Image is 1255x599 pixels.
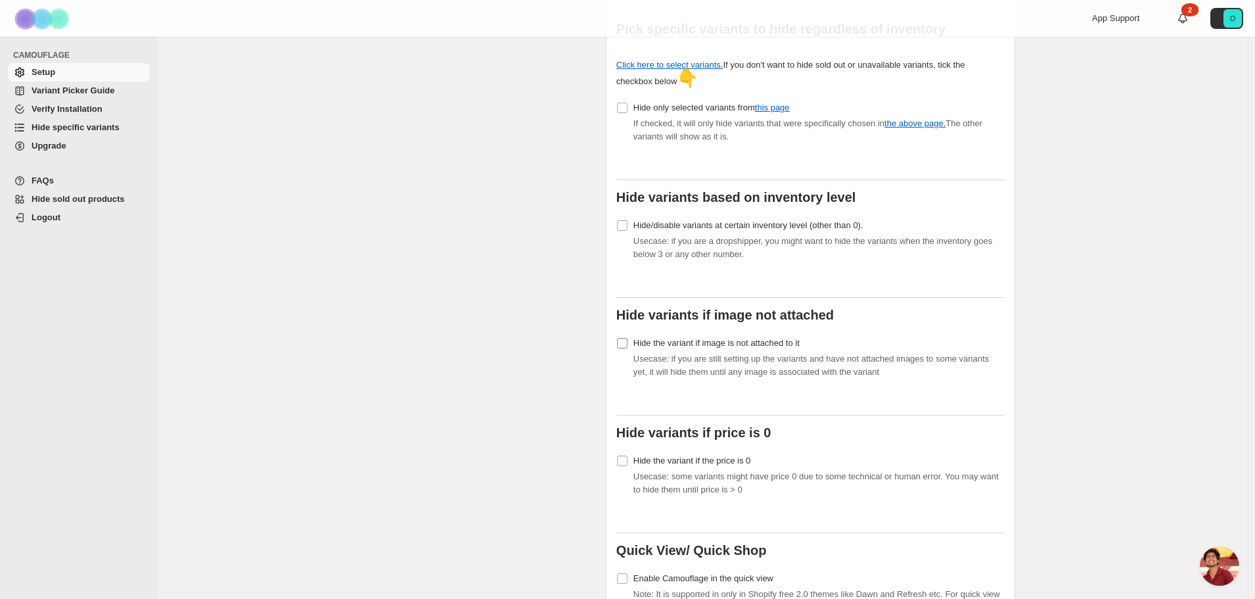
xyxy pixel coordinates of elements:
b: Hide variants if image not attached [616,308,834,322]
span: CAMOUFLAGE [13,50,151,60]
span: Enable Camouflage in the quick view [633,573,773,583]
b: Hide variants based on inventory level [616,190,856,204]
span: Avatar with initials O [1223,9,1242,28]
span: Hide the variant if the price is 0 [633,456,750,466]
a: Click here to select variants. [616,60,723,70]
button: Avatar with initials O [1210,8,1243,29]
span: 👇 [677,68,698,88]
text: O [1230,14,1236,22]
a: 2 [1176,12,1189,25]
div: If you don't want to hide sold out or unavailable variants, tick the checkbox below [616,59,966,88]
a: Hide specific variants [8,118,150,137]
span: App Support [1092,13,1139,23]
div: Open chat [1200,546,1239,586]
span: Hide specific variants [32,122,120,132]
span: If checked, it will only hide variants that were specifically chosen in The other variants will s... [633,118,982,141]
span: Setup [32,67,55,77]
span: Hide the variant if image is not attached to it [633,338,800,348]
a: Variant Picker Guide [8,82,150,100]
a: Setup [8,63,150,82]
a: Logout [8,208,150,227]
span: Usecase: some variants might have price 0 due to some technical or human error. You may want to h... [633,471,999,494]
div: 2 [1181,3,1198,16]
a: FAQs [8,172,150,190]
a: Upgrade [8,137,150,155]
span: Variant Picker Guide [32,85,114,95]
span: Hide/disable variants at certain inventory level (other than 0). [633,220,863,230]
a: Hide sold out products [8,190,150,208]
span: FAQs [32,176,54,185]
a: this page [755,103,790,112]
b: Quick View/ Quick Shop [616,543,767,558]
span: Logout [32,212,60,222]
span: Hide sold out products [32,194,125,204]
a: the above page. [884,118,946,128]
span: Hide only selected variants from [633,103,790,112]
img: Camouflage [11,1,76,37]
span: Verify Installation [32,104,103,114]
span: Usecase: if you are a dropshipper, you might want to hide the variants when the inventory goes be... [633,236,992,259]
span: Upgrade [32,141,66,151]
b: Hide variants if price is 0 [616,425,771,440]
span: Usecase: if you are still setting up the variants and have not attached images to some variants y... [633,354,989,377]
a: Verify Installation [8,100,150,118]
